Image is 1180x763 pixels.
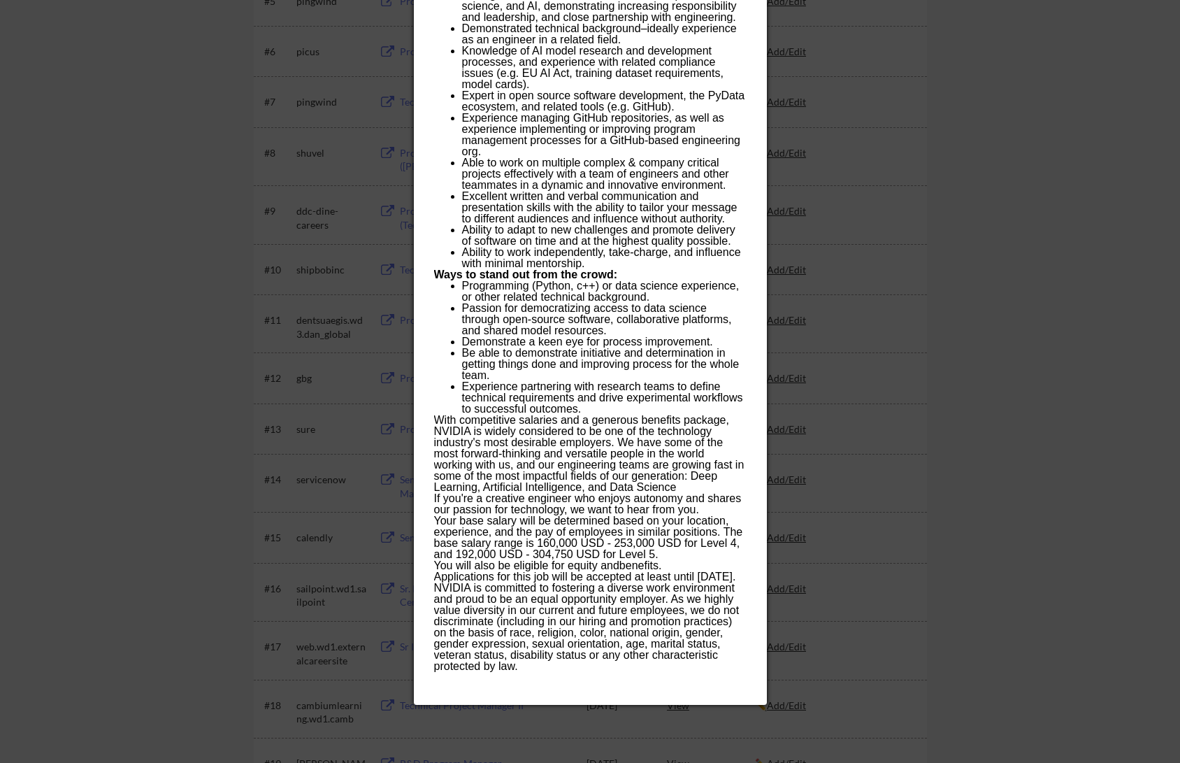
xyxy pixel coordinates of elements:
[434,269,618,280] b: Ways to stand out from the crowd:
[462,280,746,303] p: Programming (Python, c++) or data science experience, or other related technical background.
[462,336,746,348] p: Demonstrate a keen eye for process improvement.
[434,559,662,571] span: You will also be eligible for equity and .
[434,493,746,515] p: If you're a creative engineer who enjoys autonomy and shares our passion for technology, we want ...
[434,415,746,493] p: With competitive salaries and a generous benefits package, NVIDIA is widely considered to be one ...
[462,247,746,269] p: Ability to work independently, take-charge, and influence with minimal mentorship.
[462,90,746,113] p: Expert in open source software development, the PyData ecosystem, and related tools (e.g. GitHub).
[619,559,659,571] a: benefits
[462,191,746,224] p: Excellent written and verbal communication and presentation skills with the ability to tailor you...
[462,45,746,90] p: Knowledge of AI model research and development processes, and experience with related compliance ...
[462,113,746,157] p: Experience managing GitHub repositories, as well as experience implementing or improving program ...
[462,381,746,415] p: Experience partnering with research teams to define technical requirements and drive experimental...
[462,348,746,381] p: Be able to demonstrate initiative and determination in getting things done and improving process ...
[462,157,746,191] p: Able to work on multiple complex & company critical projects effectively with a team of engineers...
[462,303,746,336] p: Passion for democratizing access to data science through open-source software, collaborative plat...
[462,23,746,45] p: Demonstrated technical background–ideally experience as an engineer in a related field.
[462,224,746,247] p: Ability to adapt to new challenges and promote delivery of software on time and at the highest qu...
